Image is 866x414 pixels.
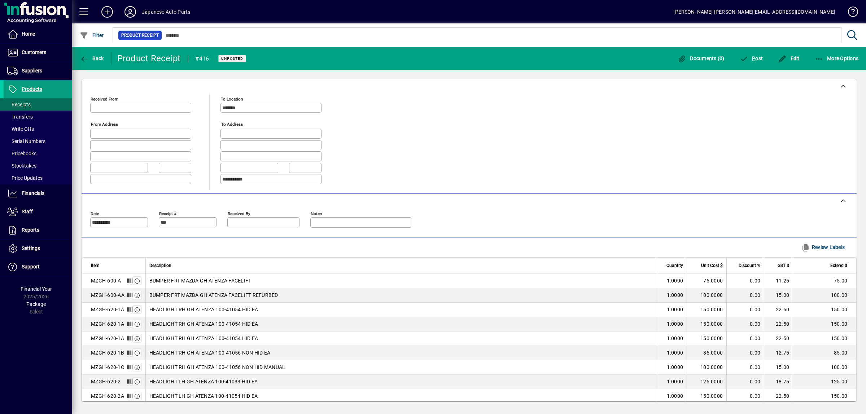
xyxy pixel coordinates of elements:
[726,360,764,375] td: 0.00
[22,86,42,92] span: Products
[91,306,124,313] div: MZGH-620-1A
[7,138,45,144] span: Serial Numbers
[221,97,243,102] mat-label: To location
[778,55,800,61] span: Edit
[78,29,106,42] button: Filter
[4,44,72,62] a: Customers
[145,303,658,317] td: HEADLIGHT RH GH ATENZA 100-41054 HID EA
[726,331,764,346] td: 0.00
[678,55,725,61] span: Documents (0)
[91,364,124,371] div: MZGH-620-1C
[145,389,658,404] td: HEADLIGHT LH GH ATENZA 100-41054 HID EA
[7,126,34,132] span: Write Offs
[726,346,764,360] td: 0.00
[91,392,124,400] div: MZGH-620-2A
[793,375,856,389] td: 125.00
[764,303,793,317] td: 22.50
[830,262,847,270] span: Extend $
[91,262,100,270] span: Item
[7,163,36,169] span: Stocktakes
[658,360,687,375] td: 1.0000
[740,55,763,61] span: ost
[726,317,764,331] td: 0.00
[793,360,856,375] td: 100.00
[815,55,859,61] span: More Options
[813,52,861,65] button: More Options
[22,209,33,214] span: Staff
[4,258,72,276] a: Support
[700,335,723,342] span: 150.0000
[798,241,848,254] button: Review Labels
[311,211,322,216] mat-label: Notes
[673,6,835,18] div: [PERSON_NAME] [PERSON_NAME][EMAIL_ADDRESS][DOMAIN_NAME]
[22,227,39,233] span: Reports
[72,52,112,65] app-page-header-button: Back
[4,160,72,172] a: Stocktakes
[703,349,723,356] span: 85.0000
[221,56,243,61] span: Unposted
[145,274,658,288] td: BUMPER FRT MAZDA GH ATENZA FACELIFT
[703,277,723,284] span: 75.0000
[119,5,142,18] button: Profile
[4,172,72,184] a: Price Updates
[4,62,72,80] a: Suppliers
[726,389,764,404] td: 0.00
[764,346,793,360] td: 12.75
[793,274,856,288] td: 75.00
[121,32,159,39] span: Product Receipt
[700,320,723,328] span: 150.0000
[776,52,801,65] button: Edit
[91,349,124,356] div: MZGH-620-1B
[22,68,42,74] span: Suppliers
[145,317,658,331] td: HEADLIGHT RH GH ATENZA 100-41054 HID EA
[4,98,72,111] a: Receipts
[142,6,190,18] div: Japanese Auto Parts
[91,378,121,385] div: MZGH-620-2
[4,111,72,123] a: Transfers
[80,32,104,38] span: Filter
[658,375,687,389] td: 1.0000
[793,288,856,303] td: 100.00
[726,303,764,317] td: 0.00
[159,211,176,216] mat-label: Receipt #
[22,190,44,196] span: Financials
[228,211,250,216] mat-label: Received by
[7,175,43,181] span: Price Updates
[22,31,35,37] span: Home
[726,288,764,303] td: 0.00
[145,331,658,346] td: HEADLIGHT RH GH ATENZA 100-41054 HID EA
[658,346,687,360] td: 1.0000
[117,53,181,64] div: Product Receipt
[4,221,72,239] a: Reports
[145,288,658,303] td: BUMPER FRT MAZDA GH ATENZA FACELIFT REFURBED
[7,151,36,156] span: Pricebooks
[843,1,857,25] a: Knowledge Base
[80,55,104,61] span: Back
[658,288,687,303] td: 1.0000
[658,303,687,317] td: 1.0000
[658,389,687,404] td: 1.0000
[700,291,723,299] span: 100.0000
[764,389,793,404] td: 22.50
[96,5,119,18] button: Add
[91,291,124,299] div: MZGH-600-AA
[700,378,723,385] span: 125.0000
[658,331,687,346] td: 1.0000
[726,274,764,288] td: 0.00
[4,147,72,160] a: Pricebooks
[676,52,726,65] button: Documents (0)
[658,274,687,288] td: 1.0000
[793,389,856,404] td: 150.00
[726,375,764,389] td: 0.00
[701,262,723,270] span: Unit Cost $
[91,211,99,216] mat-label: Date
[4,25,72,43] a: Home
[4,203,72,221] a: Staff
[793,303,856,317] td: 150.00
[778,262,789,270] span: GST $
[149,262,171,270] span: Description
[700,364,723,371] span: 100.0000
[4,123,72,135] a: Write Offs
[21,286,52,292] span: Financial Year
[4,240,72,258] a: Settings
